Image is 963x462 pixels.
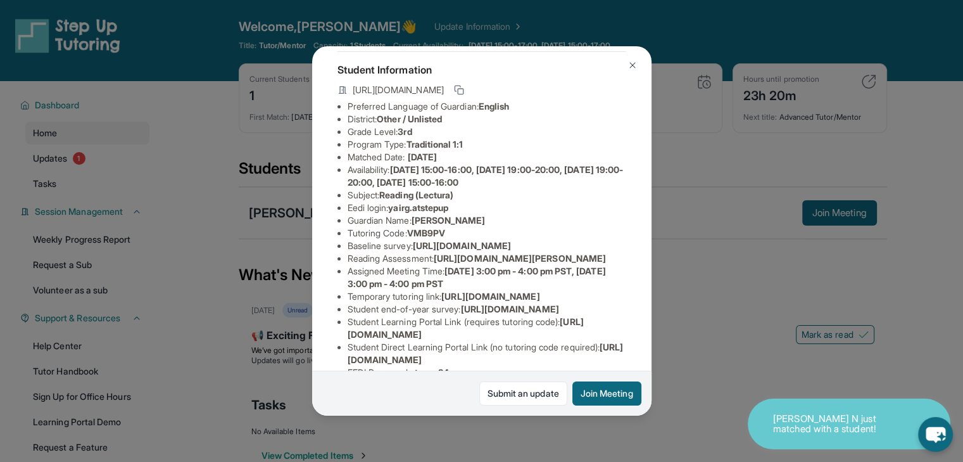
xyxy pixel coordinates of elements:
li: Guardian Name : [348,214,626,227]
li: Availability: [348,164,626,189]
img: Close Icon [627,60,638,70]
button: Copy link [451,82,467,98]
span: VMB9PV [407,228,445,238]
li: Assigned Meeting Time : [348,265,626,290]
a: Submit an update [479,382,567,406]
span: Traditional 1:1 [406,139,463,150]
h4: Student Information [337,62,626,77]
span: [URL][DOMAIN_NAME] [460,304,558,314]
span: [URL][DOMAIN_NAME] [353,84,444,96]
li: Reading Assessment : [348,252,626,265]
li: Tutoring Code : [348,227,626,240]
li: Temporary tutoring link : [348,290,626,303]
button: chat-button [918,417,953,452]
p: [PERSON_NAME] N just matched with a student! [773,414,900,435]
span: [DATE] 15:00-16:00, [DATE] 19:00-20:00, [DATE] 19:00-20:00, [DATE] 15:00-16:00 [348,164,624,188]
li: Baseline survey : [348,240,626,252]
li: Student Learning Portal Link (requires tutoring code) : [348,316,626,341]
span: English [479,101,510,112]
li: EEDI Password : [348,366,626,379]
li: Program Type: [348,138,626,151]
span: [PERSON_NAME] [412,215,486,226]
button: Join Meeting [572,382,641,406]
span: [DATE] [408,151,437,162]
li: Preferred Language of Guardian: [348,100,626,113]
li: District: [348,113,626,125]
li: Grade Level: [348,125,626,138]
span: yairg.atstepup [388,202,448,213]
span: Other / Unlisted [377,113,442,124]
li: Student Direct Learning Portal Link (no tutoring code required) : [348,341,626,366]
span: Reading (Lectura) [379,189,453,200]
li: Matched Date: [348,151,626,164]
span: 3rd [398,126,412,137]
li: Subject : [348,189,626,202]
span: [DATE] 3:00 pm - 4:00 pm PST, [DATE] 3:00 pm - 4:00 pm PST [348,266,606,289]
span: stepup24 [410,367,450,378]
span: [URL][DOMAIN_NAME][PERSON_NAME] [434,253,606,264]
span: [URL][DOMAIN_NAME] [441,291,539,302]
span: [URL][DOMAIN_NAME] [413,240,511,251]
li: Eedi login : [348,202,626,214]
li: Student end-of-year survey : [348,303,626,316]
